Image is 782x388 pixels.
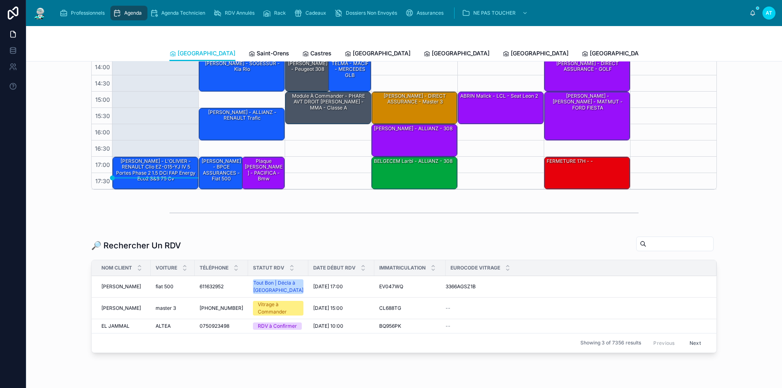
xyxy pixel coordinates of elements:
[546,158,594,165] div: FERMETURE 17H - -
[446,323,450,329] span: --
[161,10,205,16] span: Agenda Technicien
[200,283,224,290] span: 611632952
[253,279,303,294] a: Tout Bon | Décla à [GEOGRAPHIC_DATA]
[446,305,450,311] span: --
[101,265,132,271] span: Nom Client
[200,323,243,329] a: 0750923498
[199,157,243,189] div: [PERSON_NAME] - BPCE ASSURANCES - fiat 500
[313,265,356,271] span: Date Début RDV
[156,323,171,329] span: ALTEA
[199,59,284,91] div: [PERSON_NAME] - SOGESSUR - Kia rio
[459,92,539,100] div: ABRIN Malick - LCL - Seat leon 2
[373,158,453,165] div: BELGECEM Larbi - ALLIANZ - 308
[286,92,371,124] div: Module à commander - PHARE AVT DROIT [PERSON_NAME] - MMA - classe A
[446,305,707,311] a: --
[54,4,749,22] div: scrollable content
[511,49,569,57] span: [GEOGRAPHIC_DATA]
[459,6,532,20] a: NE PAS TOUCHER
[473,10,516,16] span: NE PAS TOUCHER
[169,46,235,61] a: [GEOGRAPHIC_DATA]
[684,337,707,349] button: Next
[101,323,146,329] a: EL JAMMAL
[313,323,343,329] span: [DATE] 10:00
[93,145,112,152] span: 16:30
[156,283,190,290] a: fiat 500
[156,323,190,329] a: ALTEA
[156,265,177,271] span: Voiture
[332,6,403,20] a: Dossiers Non Envoyés
[156,305,176,311] span: master 3
[373,125,453,132] div: [PERSON_NAME] - ALLIANZ - 308
[287,60,329,73] div: [PERSON_NAME] - Peugeot 308
[766,10,772,16] span: AT
[546,92,629,112] div: [PERSON_NAME] - [PERSON_NAME] - MATMUT - FORD FIESTA
[253,301,303,316] a: Vitrage à Commander
[379,305,441,311] a: CL688TG
[91,240,181,251] h1: 🔎 Rechercher Un RDV
[582,46,648,62] a: [GEOGRAPHIC_DATA]
[458,92,543,124] div: ABRIN Malick - LCL - Seat leon 2
[292,6,332,20] a: Cadeaux
[114,158,198,183] div: [PERSON_NAME] - L'OLIVIER - RENAULT Clio EZ-015-YJ IV 5 Portes Phase 2 1.5 dCi FAP Energy eco2 S&...
[93,80,112,87] span: 14:30
[274,10,286,16] span: Rack
[156,283,174,290] span: fiat 500
[313,283,343,290] span: [DATE] 17:00
[244,158,284,183] div: Plaque [PERSON_NAME] - PACIFICA - Bmw
[200,283,243,290] a: 611632952
[93,129,112,136] span: 16:00
[199,108,284,140] div: [PERSON_NAME] - ALLIANZ - RENAULT Trafic
[379,323,441,329] a: BQ956PK
[590,49,648,57] span: [GEOGRAPHIC_DATA]
[545,92,630,140] div: [PERSON_NAME] - [PERSON_NAME] - MATMUT - FORD FIESTA
[211,6,260,20] a: RDV Annulés
[403,6,449,20] a: Assurances
[200,305,243,311] a: [PHONE_NUMBER]
[93,64,112,70] span: 14:00
[330,60,371,79] div: TELMA - MACIF - MERCEDES GLB
[257,49,289,57] span: Saint-Orens
[446,323,707,329] a: --
[417,10,444,16] span: Assurances
[372,157,457,189] div: BELGECEM Larbi - ALLIANZ - 308
[379,283,441,290] a: EV047WQ
[372,92,457,124] div: [PERSON_NAME] - DIRECT ASSURANCE - master 3
[313,305,369,311] a: [DATE] 15:00
[305,10,326,16] span: Cadeaux
[113,157,198,189] div: [PERSON_NAME] - L'OLIVIER - RENAULT Clio EZ-015-YJ IV 5 Portes Phase 2 1.5 dCi FAP Energy eco2 S&...
[446,283,707,290] a: 3366AGSZ1B
[379,265,426,271] span: Immatriculation
[101,323,130,329] span: EL JAMMAL
[33,7,47,20] img: App logo
[503,46,569,62] a: [GEOGRAPHIC_DATA]
[57,6,110,20] a: Professionnels
[242,157,285,189] div: Plaque [PERSON_NAME] - PACIFICA - Bmw
[260,6,292,20] a: Rack
[379,283,403,290] span: EV047WQ
[302,46,332,62] a: Castres
[379,305,401,311] span: CL688TG
[147,6,211,20] a: Agenda Technicien
[110,6,147,20] a: Agenda
[156,305,190,311] a: master 3
[258,301,299,316] div: Vitrage à Commander
[329,59,371,91] div: TELMA - MACIF - MERCEDES GLB
[225,10,255,16] span: RDV Annulés
[310,49,332,57] span: Castres
[101,305,146,311] a: [PERSON_NAME]
[258,322,297,330] div: RDV à Confirmer
[546,60,629,73] div: [PERSON_NAME] - DIRECT ASSURANCE - GOLF
[101,305,141,311] span: [PERSON_NAME]
[200,60,284,73] div: [PERSON_NAME] - SOGESSUR - Kia rio
[424,46,490,62] a: [GEOGRAPHIC_DATA]
[372,125,457,156] div: [PERSON_NAME] - ALLIANZ - 308
[200,265,228,271] span: Téléphone
[93,161,112,168] span: 17:00
[286,59,329,91] div: [PERSON_NAME] - Peugeot 308
[446,283,476,290] span: 3366AGSZ1B
[200,323,229,329] span: 0750923498
[178,49,235,57] span: [GEOGRAPHIC_DATA]
[101,283,146,290] a: [PERSON_NAME]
